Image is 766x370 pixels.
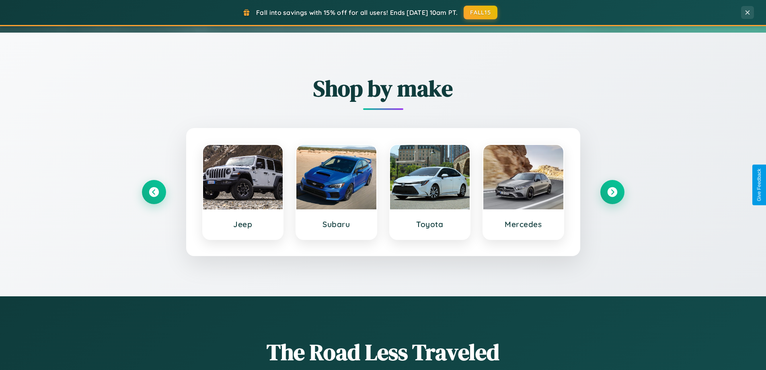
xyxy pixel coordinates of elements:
h2: Shop by make [142,73,624,104]
h3: Subaru [304,219,368,229]
h3: Jeep [211,219,275,229]
h3: Mercedes [491,219,555,229]
h3: Toyota [398,219,462,229]
span: Fall into savings with 15% off for all users! Ends [DATE] 10am PT. [256,8,458,17]
div: Give Feedback [756,169,762,201]
button: FALL15 [464,6,497,19]
h1: The Road Less Traveled [142,337,624,368]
